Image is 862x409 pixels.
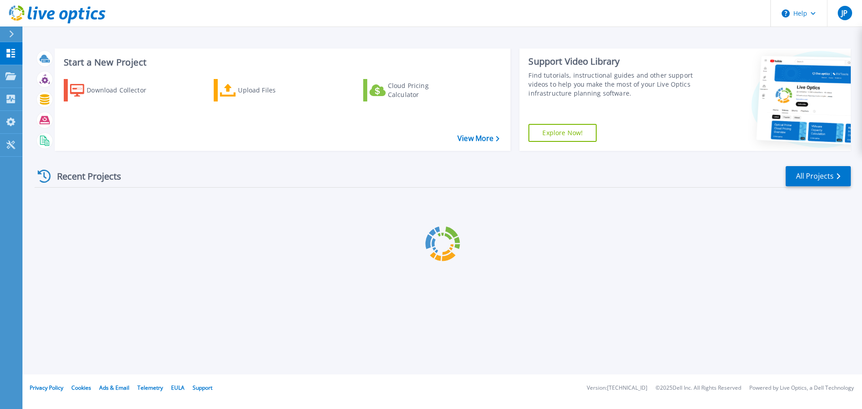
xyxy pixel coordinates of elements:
li: © 2025 Dell Inc. All Rights Reserved [655,385,741,391]
div: Upload Files [238,81,310,99]
a: Download Collector [64,79,164,101]
div: Cloud Pricing Calculator [388,81,460,99]
a: EULA [171,384,185,391]
a: Privacy Policy [30,384,63,391]
a: View More [457,134,499,143]
a: Upload Files [214,79,314,101]
div: Recent Projects [35,165,133,187]
span: JP [841,9,848,17]
a: Ads & Email [99,384,129,391]
div: Download Collector [87,81,158,99]
div: Find tutorials, instructional guides and other support videos to help you make the most of your L... [528,71,697,98]
a: Cookies [71,384,91,391]
h3: Start a New Project [64,57,499,67]
a: Explore Now! [528,124,597,142]
a: All Projects [786,166,851,186]
a: Cloud Pricing Calculator [363,79,463,101]
li: Version: [TECHNICAL_ID] [587,385,647,391]
div: Support Video Library [528,56,697,67]
a: Telemetry [137,384,163,391]
a: Support [193,384,212,391]
li: Powered by Live Optics, a Dell Technology [749,385,854,391]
